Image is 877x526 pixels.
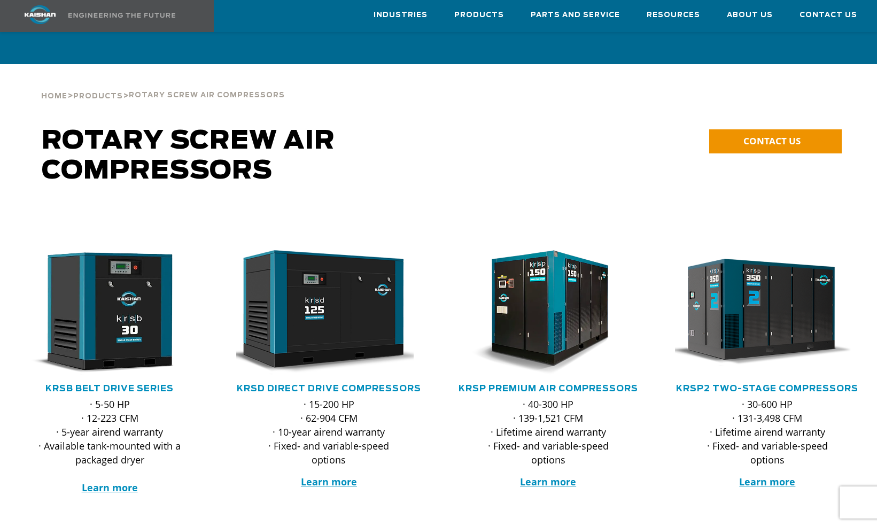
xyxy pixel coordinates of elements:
a: Learn more [520,475,576,488]
a: KRSP2 Two-Stage Compressors [676,384,858,393]
p: · 30-600 HP · 131-3,498 CFM · Lifetime airend warranty · Fixed- and variable-speed options [696,397,839,467]
span: Rotary Screw Air Compressors [129,92,285,99]
a: Resources [647,1,700,29]
span: Products [454,9,504,21]
a: Learn more [739,475,795,488]
span: CONTACT US [743,135,801,147]
div: krsb30 [17,250,202,375]
img: krsp150 [448,250,633,375]
a: Home [41,91,67,100]
a: Learn more [82,481,138,494]
a: KRSP Premium Air Compressors [459,384,638,393]
img: Engineering the future [68,13,175,18]
a: Learn more [301,475,357,488]
span: Home [41,93,67,100]
a: Products [454,1,504,29]
span: Resources [647,9,700,21]
p: · 40-300 HP · 139-1,521 CFM · Lifetime airend warranty · Fixed- and variable-speed options [477,397,619,467]
span: Parts and Service [531,9,620,21]
a: About Us [727,1,773,29]
img: krsd125 [228,250,414,375]
div: krsd125 [236,250,421,375]
span: Contact Us [800,9,857,21]
a: Products [73,91,123,100]
span: Products [73,93,123,100]
div: krsp350 [675,250,860,375]
p: · 15-200 HP · 62-904 CFM · 10-year airend warranty · Fixed- and variable-speed options [258,397,400,467]
span: Industries [374,9,428,21]
span: Rotary Screw Air Compressors [42,128,335,184]
span: About Us [727,9,773,21]
a: CONTACT US [709,129,842,153]
a: Contact Us [800,1,857,29]
div: krsp150 [456,250,641,375]
a: Industries [374,1,428,29]
a: KRSD Direct Drive Compressors [237,384,421,393]
div: > > [41,64,285,105]
a: Parts and Service [531,1,620,29]
img: krsp350 [667,250,852,375]
img: krsb30 [9,250,195,375]
p: · 5-50 HP · 12-223 CFM · 5-year airend warranty · Available tank-mounted with a packaged dryer [38,397,181,494]
a: KRSB Belt Drive Series [45,384,174,393]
